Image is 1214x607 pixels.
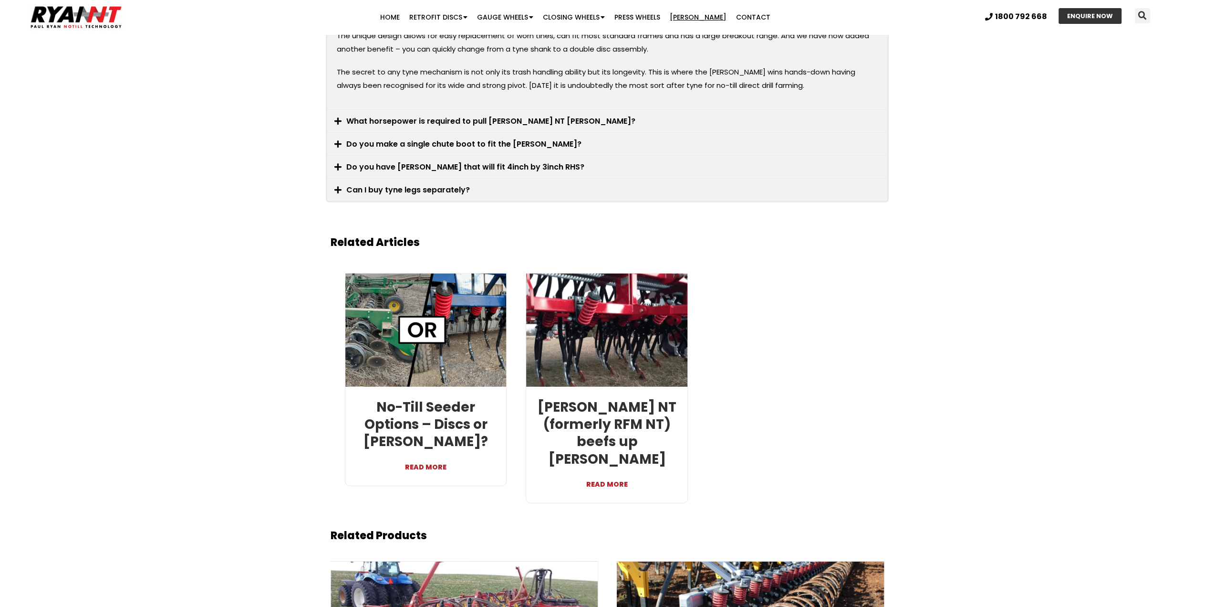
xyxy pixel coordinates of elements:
[610,8,665,27] a: Press Wheels
[533,468,680,491] a: READ MORE
[375,8,405,27] a: Home
[353,451,499,474] a: READ MORE
[1067,13,1113,19] span: ENQUIRE NOW
[346,116,635,127] a: What horsepower is required to pull [PERSON_NAME] NT [PERSON_NAME]?
[363,398,488,451] a: No-Till Seeder Options – Discs or [PERSON_NAME]?
[327,179,887,201] div: Can I buy tyne legs separately?
[472,8,538,27] a: Gauge Wheels
[538,398,676,469] a: [PERSON_NAME] NT (formerly RFM NT) beefs up [PERSON_NAME]
[337,29,878,65] p: The unique design allows for easy replacement of worn tines, can fit most standard frames and has...
[995,13,1047,21] span: 1800 792 668
[337,65,878,102] p: The secret to any tyne mechanism is not only its trash handling ability but its longevity. This i...
[29,2,124,32] img: Ryan NT logo
[405,8,472,27] a: Retrofit Discs
[985,13,1047,21] a: 1800 792 668
[346,138,581,149] a: Do you make a single chute boot to fit the [PERSON_NAME]?
[236,8,915,27] nav: Menu
[731,8,775,27] a: Contact
[346,184,470,195] a: Can I buy tyne legs separately?
[665,8,731,27] a: [PERSON_NAME]
[327,133,887,155] div: Do you make a single chute boot to fit the [PERSON_NAME]?
[331,529,884,543] h2: Related Products
[331,236,884,250] h2: Related Articles
[344,273,507,387] img: RYAN NT Discs or tynes banner - No-Till Seeder
[346,161,584,172] a: Do you have [PERSON_NAME] that will fit 4inch by 3inch RHS?
[327,156,887,178] div: Do you have [PERSON_NAME] that will fit 4inch by 3inch RHS?
[1058,8,1121,24] a: ENQUIRE NOW
[538,8,610,27] a: Closing Wheels
[327,110,887,132] div: What horsepower is required to pull [PERSON_NAME] NT [PERSON_NAME]?
[525,273,688,387] img: Ryan NT (RFM NT) Tyne Ready to go
[1135,8,1150,23] div: Search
